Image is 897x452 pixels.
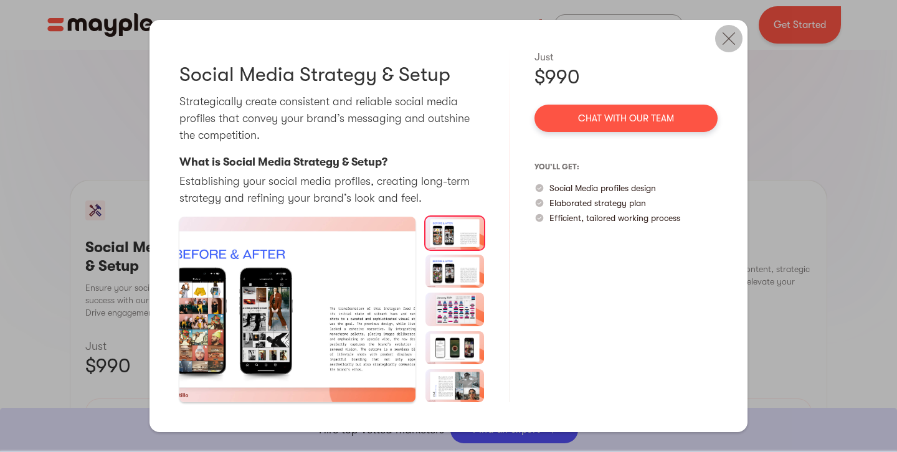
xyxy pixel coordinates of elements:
[549,182,656,194] p: Social Media profiles design
[534,65,718,90] div: $990
[179,173,484,207] p: Establishing your social media profiles, creating long-term strategy and refining your brand’s lo...
[179,217,415,403] a: open lightbox
[534,105,718,132] a: Chat with our team
[534,50,718,65] div: Just
[179,154,387,171] p: What is Social Media Strategy & Setup?
[534,157,718,177] p: you’ll get:
[179,93,484,144] p: Strategically create consistent and reliable social media profiles that convey your brand’s messa...
[549,212,680,224] p: Efficient, tailored working process
[179,62,450,87] h3: Social Media Strategy & Setup
[549,197,646,209] p: Elaborated strategy plan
